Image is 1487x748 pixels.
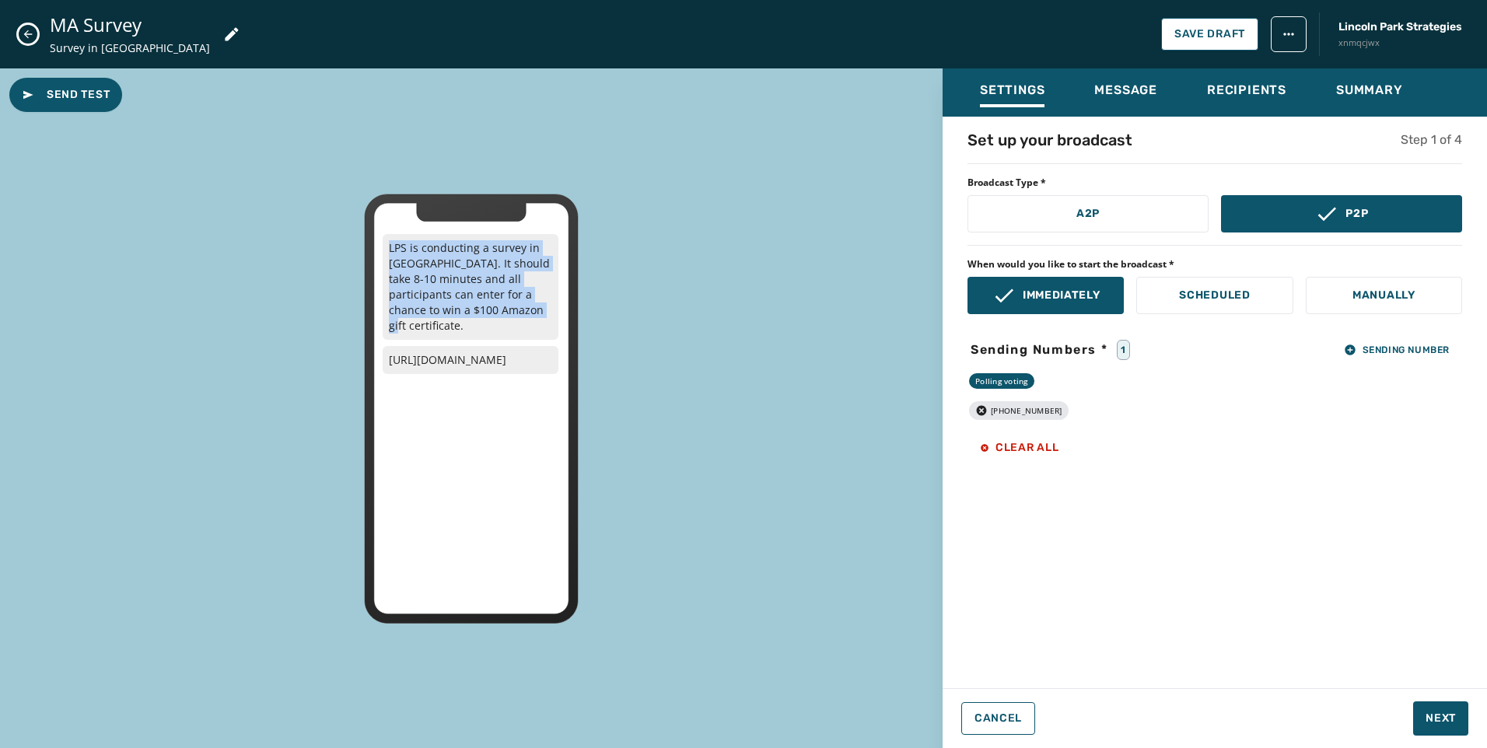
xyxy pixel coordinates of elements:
p: LPS is conducting a survey in [GEOGRAPHIC_DATA]. It should take 8-10 minutes and all participants... [383,234,558,340]
button: Clear all [967,432,1071,463]
button: Save Draft [1161,18,1258,51]
button: Message [1082,75,1170,110]
span: Cancel [974,712,1022,725]
button: Next [1413,701,1468,736]
button: Scheduled [1136,277,1293,314]
button: Cancel [961,702,1035,735]
span: When would you like to start the broadcast * [967,258,1462,271]
span: Message [1094,82,1157,98]
button: P2P [1221,195,1462,232]
p: [URL][DOMAIN_NAME] [383,346,558,374]
p: Scheduled [1179,288,1250,303]
div: 1 [1117,340,1130,360]
span: Summary [1336,82,1403,98]
p: Manually [1352,288,1415,303]
button: broadcast action menu [1271,16,1307,52]
button: Summary [1324,75,1415,110]
span: Settings [980,82,1044,98]
span: Next [1426,711,1456,726]
button: Recipients [1195,75,1299,110]
p: Immediately [1023,288,1100,303]
span: Lincoln Park Strategies [1338,19,1462,35]
span: Save Draft [1174,28,1245,40]
p: P2P [1345,206,1368,222]
span: xnmqcjwx [1338,37,1462,50]
h4: Set up your broadcast [967,129,1132,151]
h5: Step 1 of 4 [1401,131,1462,149]
p: A2P [1076,206,1100,222]
div: Polling voting [969,373,1034,389]
span: Broadcast Type * [967,177,1462,189]
span: Recipients [1207,82,1286,98]
button: Immediately [967,277,1124,314]
div: [PHONE_NUMBER] [969,401,1069,420]
span: Sending Numbers * [967,341,1111,359]
span: Sending Number [1344,344,1450,356]
button: Sending Number [1331,339,1462,361]
button: Manually [1306,277,1462,314]
button: A2P [967,195,1209,232]
span: Clear all [980,442,1058,454]
button: Settings [967,75,1057,110]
